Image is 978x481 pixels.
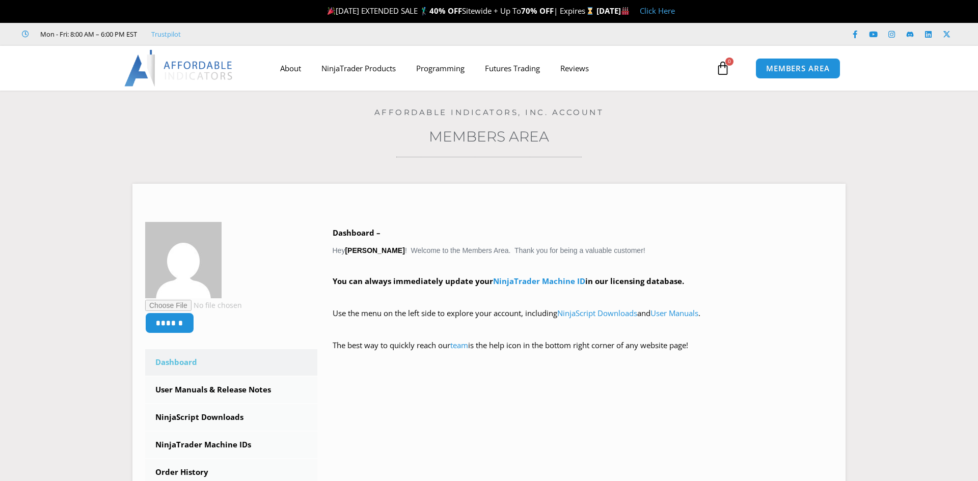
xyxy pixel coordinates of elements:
[333,338,833,367] p: The best way to quickly reach our is the help icon in the bottom right corner of any website page!
[650,308,698,318] a: User Manuals
[325,6,596,16] span: [DATE] EXTENDED SALE 🏌️‍♂️ Sitewide + Up To | Expires
[145,377,317,403] a: User Manuals & Release Notes
[311,56,406,80] a: NinjaTrader Products
[124,50,234,87] img: LogoAI | Affordable Indicators – NinjaTrader
[333,228,381,238] b: Dashboard –
[557,308,637,318] a: NinjaScript Downloads
[145,349,317,376] a: Dashboard
[550,56,599,80] a: Reviews
[38,28,137,40] span: Mon - Fri: 8:00 AM – 6:00 PM EST
[755,58,840,79] a: MEMBERS AREA
[450,340,468,350] a: team
[333,276,684,286] strong: You can always immediately update your in our licensing database.
[145,222,222,298] img: c9396377399add2b664a15b50a75e516e2c26aec1b4a2189b8f115bf903b8f54
[700,53,745,83] a: 0
[429,128,549,145] a: Members Area
[333,306,833,335] p: Use the menu on the left side to explore your account, including and .
[493,276,585,286] a: NinjaTrader Machine ID
[374,107,604,117] a: Affordable Indicators, Inc. Account
[270,56,311,80] a: About
[270,56,713,80] nav: Menu
[596,6,630,16] strong: [DATE]
[766,65,830,72] span: MEMBERS AREA
[725,58,733,66] span: 0
[151,28,181,40] a: Trustpilot
[328,7,335,15] img: 🎉
[586,7,594,15] img: ⌛
[429,6,462,16] strong: 40% OFF
[333,226,833,367] div: Hey ! Welcome to the Members Area. Thank you for being a valuable customer!
[475,56,550,80] a: Futures Trading
[345,246,404,254] strong: [PERSON_NAME]
[521,6,554,16] strong: 70% OFF
[406,56,475,80] a: Programming
[621,7,629,15] img: 🏭
[145,404,317,431] a: NinjaScript Downloads
[145,432,317,458] a: NinjaTrader Machine IDs
[640,6,675,16] a: Click Here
